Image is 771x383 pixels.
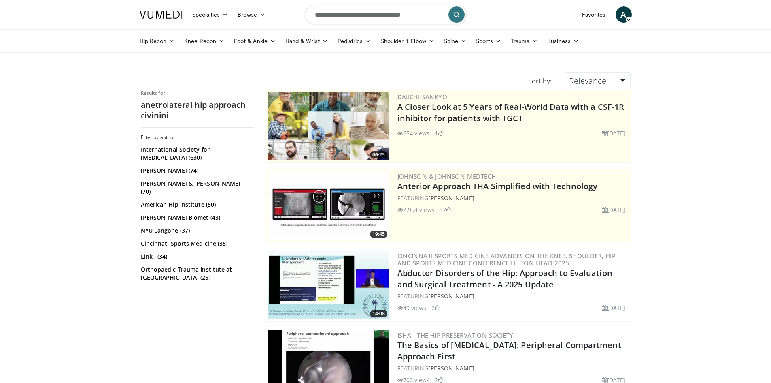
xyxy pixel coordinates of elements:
a: [PERSON_NAME] (74) [141,167,252,175]
a: Daiichi-Sankyo [397,93,448,101]
h3: Filter by author: [141,134,254,141]
a: Business [542,33,584,49]
a: American Hip Institute (50) [141,201,252,209]
li: 554 views [397,129,430,137]
img: 757a7d4a-c424-42a7-97b3-d3b84f337efe.300x170_q85_crop-smart_upscale.jpg [268,250,389,319]
span: 14:08 [370,310,387,317]
a: A Closer Look at 5 Years of Real-World Data with a CSF-1R inhibitor for patients with TGCT [397,101,624,124]
span: 06:25 [370,151,387,158]
a: International Society for [MEDICAL_DATA] (630) [141,145,252,162]
a: Link . (34) [141,252,252,261]
a: [PERSON_NAME] [428,364,474,372]
a: Specialties [187,6,233,23]
h2: anetrolateral hip approach civinini [141,100,254,121]
a: Relevance [564,72,630,90]
a: Knee Recon [179,33,229,49]
div: FEATURING [397,364,629,372]
img: 93c22cae-14d1-47f0-9e4a-a244e824b022.png.300x170_q85_crop-smart_upscale.jpg [268,92,389,160]
a: [PERSON_NAME] & [PERSON_NAME] (70) [141,180,252,196]
div: FEATURING [397,194,629,202]
li: [DATE] [602,129,626,137]
a: 14:08 [268,250,389,319]
span: 19:45 [370,231,387,238]
a: Hip Recon [135,33,180,49]
a: Browse [233,6,270,23]
a: Cincinnati Sports Medicine (35) [141,240,252,248]
li: 2,954 views [397,205,435,214]
div: Sort by: [522,72,558,90]
p: Results for: [141,90,254,96]
img: 06bb1c17-1231-4454-8f12-6191b0b3b81a.300x170_q85_crop-smart_upscale.jpg [268,171,389,240]
a: 19:45 [268,171,389,240]
a: [PERSON_NAME] [428,292,474,300]
div: FEATURING [397,292,629,300]
a: The Basics of [MEDICAL_DATA]: Peripheral Compartment Approach First [397,340,621,362]
a: [PERSON_NAME] Biomet (43) [141,214,252,222]
a: Orthopaedic Trauma Institute at [GEOGRAPHIC_DATA] (25) [141,265,252,282]
li: 49 views [397,304,427,312]
a: Trauma [506,33,543,49]
a: Cincinnati Sports Medicine Advances on the Knee, Shoulder, Hip and Sports Medicine Conference Hil... [397,252,616,267]
a: Shoulder & Elbow [376,33,439,49]
a: Hand & Wrist [280,33,333,49]
a: Foot & Ankle [229,33,280,49]
a: Abductor Disorders of the Hip: Approach to Evaluation and Surgical Treatment - A 2025 Update [397,267,612,290]
a: Spine [439,33,471,49]
a: Sports [471,33,506,49]
a: Pediatrics [333,33,376,49]
a: Johnson & Johnson MedTech [397,172,496,180]
a: [PERSON_NAME] [428,194,474,202]
a: 06:25 [268,92,389,160]
li: [DATE] [602,205,626,214]
li: [DATE] [602,304,626,312]
span: Relevance [569,75,606,86]
li: 37 [440,205,451,214]
a: NYU Langone (37) [141,227,252,235]
li: 2 [431,304,440,312]
li: 1 [435,129,443,137]
input: Search topics, interventions [305,5,467,24]
a: A [616,6,632,23]
a: Anterior Approach THA Simplified with Technology [397,181,598,192]
img: VuMedi Logo [140,11,183,19]
a: ISHA - The Hip Preservation Society [397,331,514,339]
a: Favorites [577,6,611,23]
